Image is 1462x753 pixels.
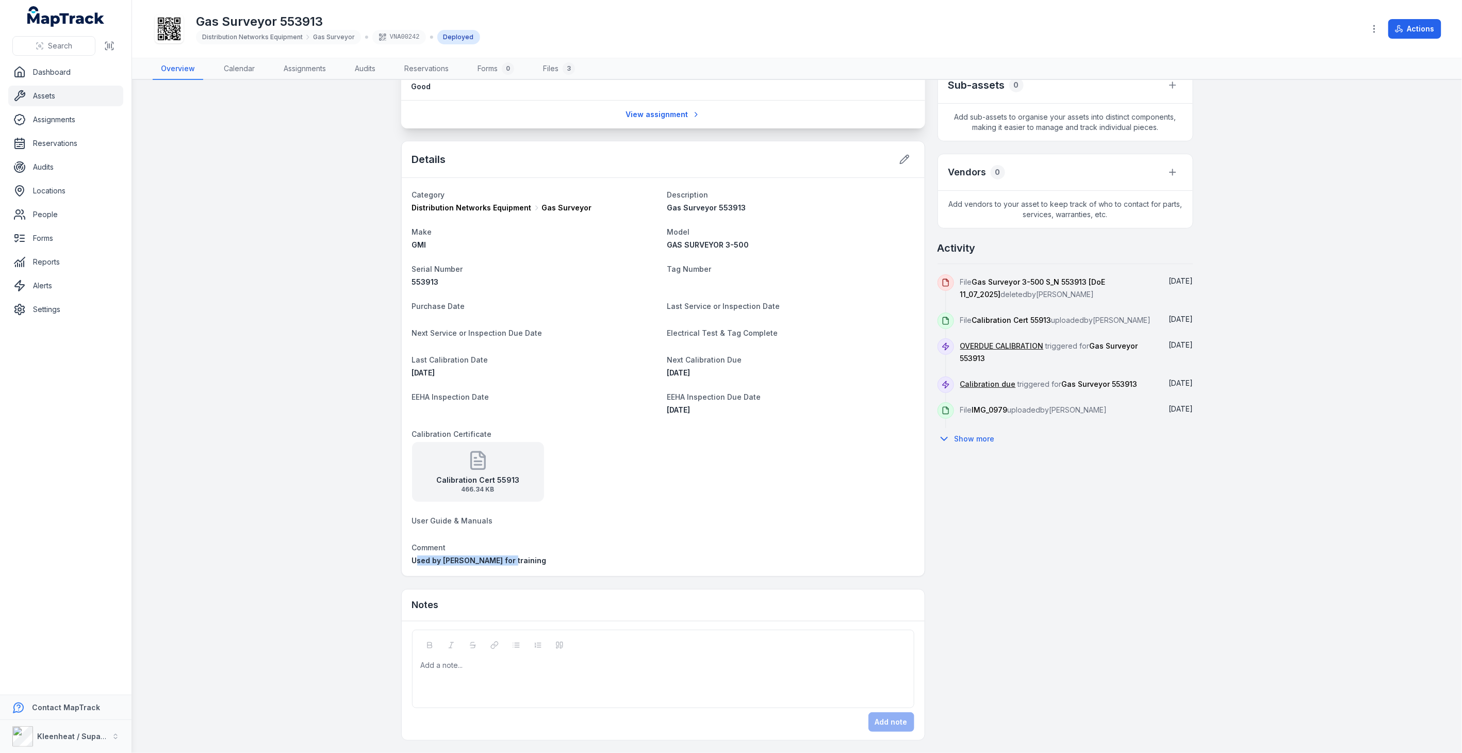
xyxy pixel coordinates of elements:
[216,58,263,80] a: Calendar
[412,82,431,91] span: Good
[619,105,707,124] a: View assignment
[667,190,709,199] span: Description
[412,556,547,565] span: Used by [PERSON_NAME] for training
[938,241,976,255] h2: Activity
[437,30,480,44] div: Deployed
[8,157,123,177] a: Audits
[960,380,1138,388] span: triggered for
[563,62,575,75] div: 3
[372,30,426,44] div: VNA00242
[667,405,691,414] time: 15/04/2025, 12:00:00 am
[27,6,105,27] a: MapTrack
[667,329,778,337] span: Electrical Test & Tag Complete
[1169,315,1193,323] span: [DATE]
[469,58,522,80] a: Forms0
[412,368,435,377] span: [DATE]
[412,430,492,438] span: Calibration Certificate
[948,78,1005,92] h2: Sub-assets
[1169,404,1193,413] time: 20/05/2025, 7:31:44 am
[1062,380,1138,388] span: Gas Surveyor 553913
[1169,379,1193,387] time: 27/06/2025, 12:00:00 am
[1169,315,1193,323] time: 08/09/2025, 1:16:31 pm
[938,428,1001,450] button: Show more
[667,368,691,377] time: 01/09/2026, 12:00:00 am
[396,58,457,80] a: Reservations
[960,341,1138,363] span: triggered for
[1169,276,1193,285] span: [DATE]
[938,104,1193,141] span: Add sub-assets to organise your assets into distinct components, making it easier to manage and t...
[275,58,334,80] a: Assignments
[436,475,519,485] strong: Calibration Cert 55913
[1169,404,1193,413] span: [DATE]
[412,227,432,236] span: Make
[412,152,446,167] h2: Details
[960,277,1106,299] span: Gas Surveyor 3-500 S_N 553913 [DoE 11_07_2025]
[202,33,303,41] span: Distribution Networks Equipment
[1009,78,1024,92] div: 0
[667,405,691,414] span: [DATE]
[412,355,488,364] span: Last Calibration Date
[502,62,514,75] div: 0
[8,86,123,106] a: Assets
[37,732,114,741] strong: Kleenheat / Supagas
[8,181,123,201] a: Locations
[8,228,123,249] a: Forms
[1169,379,1193,387] span: [DATE]
[960,277,1106,299] span: File deleted by [PERSON_NAME]
[960,405,1107,414] span: File uploaded by [PERSON_NAME]
[667,392,761,401] span: EEHA Inspection Due Date
[412,392,489,401] span: EEHA Inspection Date
[412,277,439,286] span: 553913
[8,62,123,83] a: Dashboard
[8,204,123,225] a: People
[412,302,465,310] span: Purchase Date
[12,36,95,56] button: Search
[412,543,446,552] span: Comment
[667,227,690,236] span: Model
[667,302,780,310] span: Last Service or Inspection Date
[972,405,1008,414] span: IMG_0979
[1169,340,1193,349] time: 11/07/2025, 12:00:00 am
[1169,276,1193,285] time: 08/09/2025, 1:16:32 pm
[1388,19,1441,39] button: Actions
[8,275,123,296] a: Alerts
[960,379,1016,389] a: Calibration due
[313,33,355,41] span: Gas Surveyor
[667,203,746,212] span: Gas Surveyor 553913
[972,316,1052,324] span: Calibration Cert 55913
[667,355,742,364] span: Next Calibration Due
[412,190,445,199] span: Category
[196,13,480,30] h1: Gas Surveyor 553913
[153,58,203,80] a: Overview
[960,341,1138,363] span: Gas Surveyor 553913
[8,299,123,320] a: Settings
[8,133,123,154] a: Reservations
[347,58,384,80] a: Audits
[436,485,519,494] span: 466.34 KB
[412,203,532,213] span: Distribution Networks Equipment
[542,203,592,213] span: Gas Surveyor
[412,516,493,525] span: User Guide & Manuals
[938,191,1193,228] span: Add vendors to your asset to keep track of who to contact for parts, services, warranties, etc.
[948,165,987,179] h3: Vendors
[8,252,123,272] a: Reports
[667,368,691,377] span: [DATE]
[8,109,123,130] a: Assignments
[1169,340,1193,349] span: [DATE]
[991,165,1005,179] div: 0
[667,265,712,273] span: Tag Number
[48,41,72,51] span: Search
[667,240,749,249] span: GAS SURVEYOR 3-500
[412,598,439,612] h3: Notes
[412,265,463,273] span: Serial Number
[32,703,100,712] strong: Contact MapTrack
[960,341,1044,351] a: OVERDUE CALIBRATION
[412,240,426,249] span: GMI
[412,329,543,337] span: Next Service or Inspection Due Date
[960,316,1151,324] span: File uploaded by [PERSON_NAME]
[535,58,583,80] a: Files3
[412,368,435,377] time: 01/09/2025, 12:00:00 am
